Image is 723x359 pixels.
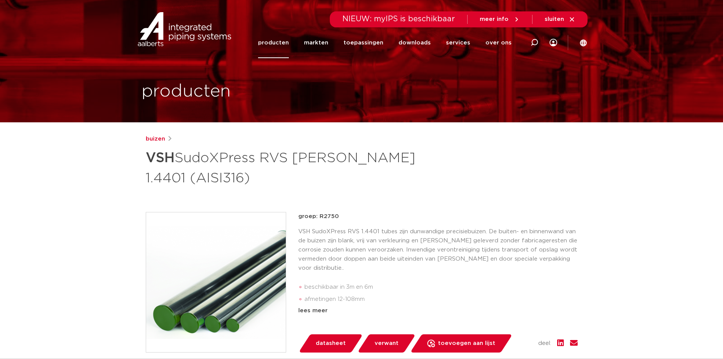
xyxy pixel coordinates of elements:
[258,27,289,58] a: producten
[298,227,578,273] p: VSH SudoXPress RVS 1.4401 tubes zijn dunwandige precisiebuizen. De buiten- en binnenwand van de b...
[316,337,346,350] span: datasheet
[298,334,363,353] a: datasheet
[446,27,470,58] a: services
[399,27,431,58] a: downloads
[480,16,509,22] span: meer info
[146,134,165,144] a: buizen
[538,339,551,348] span: deel:
[480,16,520,23] a: meer info
[146,151,175,165] strong: VSH
[304,281,578,293] li: beschikbaar in 3m en 6m
[146,147,431,188] h1: SudoXPress RVS [PERSON_NAME] 1.4401 (AISI316)
[357,334,416,353] a: verwant
[142,79,231,104] h1: producten
[258,27,512,58] nav: Menu
[438,337,495,350] span: toevoegen aan lijst
[545,16,564,22] span: sluiten
[304,27,328,58] a: markten
[298,212,578,221] p: groep: R2750
[545,16,575,23] a: sluiten
[304,293,578,305] li: afmetingen 12-108mm
[146,212,286,352] img: Product Image for VSH SudoXPress RVS buis 1.4401 (AISI316)
[550,27,557,58] div: my IPS
[343,27,383,58] a: toepassingen
[375,337,399,350] span: verwant
[485,27,512,58] a: over ons
[342,15,455,23] span: NIEUW: myIPS is beschikbaar
[298,306,578,315] div: lees meer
